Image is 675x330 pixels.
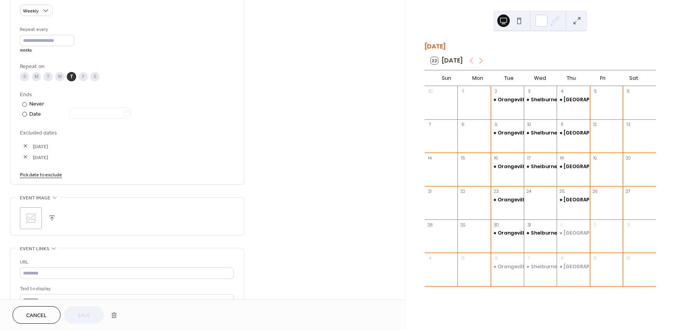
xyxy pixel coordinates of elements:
[431,70,462,86] div: Sun
[493,188,499,194] div: 23
[29,110,131,119] div: Date
[625,155,631,161] div: 20
[498,230,577,237] div: Orangeville Neighbours Market
[592,255,598,261] div: 9
[55,72,64,81] div: W
[498,97,577,103] div: Orangeville Neighbours Market
[491,197,524,203] div: Orangeville Neighbours Market
[26,312,47,320] span: Cancel
[526,255,532,261] div: 7
[592,155,598,161] div: 19
[460,88,466,94] div: 1
[491,230,524,237] div: Orangeville Neighbours Market
[556,70,587,86] div: Thu
[557,97,590,103] div: Grand Valley Neighbours Market
[493,122,499,127] div: 9
[493,155,499,161] div: 16
[498,264,577,270] div: Orangeville Neighbours Market
[20,258,232,266] div: URL
[526,188,532,194] div: 24
[531,130,607,136] div: Shelburne Neighbours Market
[625,222,631,228] div: 3
[557,197,590,203] div: Grand Valley Neighbours Market
[20,72,29,81] div: S
[625,255,631,261] div: 10
[524,264,557,270] div: Shelburne Neighbours Market
[557,264,590,270] div: Grand Valley Neighbours Market
[427,255,433,261] div: 4
[559,155,565,161] div: 18
[20,48,74,53] div: weeks
[427,155,433,161] div: 14
[493,255,499,261] div: 6
[427,88,433,94] div: 30
[428,55,466,66] button: 22[DATE]
[20,194,50,202] span: Event image
[559,88,565,94] div: 4
[20,171,62,179] span: Pick date to exclude
[564,163,667,170] div: [GEOGRAPHIC_DATA] Neighbours Market
[592,88,598,94] div: 5
[592,222,598,228] div: 2
[524,163,557,170] div: Shelburne Neighbours Market
[32,72,41,81] div: M
[20,285,232,293] div: Text to display
[425,42,656,51] div: [DATE]
[33,153,234,161] span: [DATE]
[526,222,532,228] div: 31
[498,163,577,170] div: Orangeville Neighbours Market
[460,222,466,228] div: 29
[20,91,232,99] div: Ends
[524,230,557,237] div: Shelburne Neighbours Market
[427,122,433,127] div: 7
[559,188,565,194] div: 25
[526,155,532,161] div: 17
[592,122,598,127] div: 12
[618,70,650,86] div: Sat
[460,255,466,261] div: 5
[498,197,577,203] div: Orangeville Neighbours Market
[525,70,556,86] div: Wed
[79,72,88,81] div: F
[625,122,631,127] div: 13
[43,72,53,81] div: T
[20,25,73,34] div: Repeat every
[491,97,524,103] div: Orangeville Neighbours Market
[462,70,493,86] div: Mon
[427,188,433,194] div: 21
[427,222,433,228] div: 28
[20,129,234,137] span: Excluded dates
[20,207,42,229] div: ;
[564,197,667,203] div: [GEOGRAPHIC_DATA] Neighbours Market
[524,97,557,103] div: Shelburne Neighbours Market
[493,222,499,228] div: 30
[564,97,667,103] div: [GEOGRAPHIC_DATA] Neighbours Market
[491,130,524,136] div: Orangeville Neighbours Market
[625,88,631,94] div: 6
[531,163,607,170] div: Shelburne Neighbours Market
[564,264,667,270] div: [GEOGRAPHIC_DATA] Neighbours Market
[90,72,100,81] div: S
[564,130,667,136] div: [GEOGRAPHIC_DATA] Neighbours Market
[20,63,232,71] div: Repeat on
[33,142,234,151] span: [DATE]
[564,230,667,237] div: [GEOGRAPHIC_DATA] Neighbours Market
[557,163,590,170] div: Grand Valley Neighbours Market
[460,188,466,194] div: 22
[491,163,524,170] div: Orangeville Neighbours Market
[493,88,499,94] div: 2
[12,306,61,324] button: Cancel
[531,97,607,103] div: Shelburne Neighbours Market
[592,188,598,194] div: 26
[67,72,76,81] div: T
[460,122,466,127] div: 8
[557,230,590,237] div: Grand Valley Neighbours Market
[524,130,557,136] div: Shelburne Neighbours Market
[625,188,631,194] div: 27
[557,130,590,136] div: Grand Valley Neighbours Market
[493,70,525,86] div: Tue
[559,222,565,228] div: 1
[559,122,565,127] div: 11
[531,264,607,270] div: Shelburne Neighbours Market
